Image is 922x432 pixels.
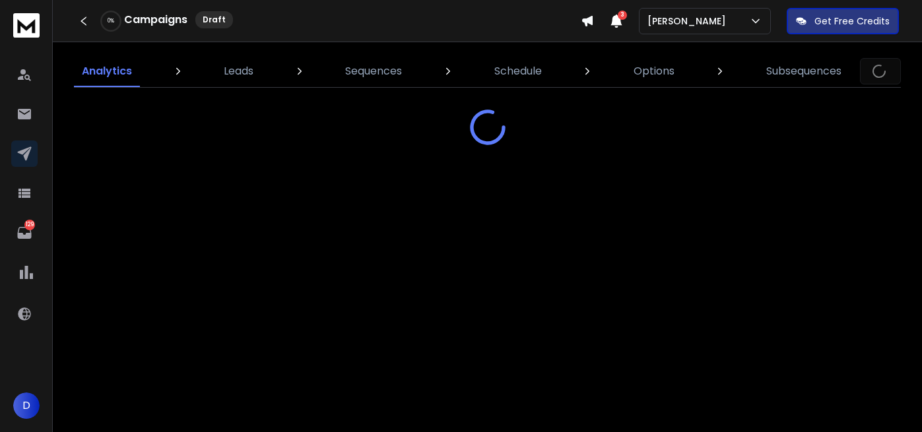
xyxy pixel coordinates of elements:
[787,8,899,34] button: Get Free Credits
[13,392,40,419] button: D
[11,220,38,246] a: 129
[108,17,114,25] p: 0 %
[814,15,890,28] p: Get Free Credits
[216,55,261,87] a: Leads
[494,63,542,79] p: Schedule
[634,63,675,79] p: Options
[337,55,410,87] a: Sequences
[74,55,140,87] a: Analytics
[345,63,402,79] p: Sequences
[124,12,187,28] h1: Campaigns
[486,55,550,87] a: Schedule
[647,15,731,28] p: [PERSON_NAME]
[13,13,40,38] img: logo
[24,220,35,230] p: 129
[195,11,233,28] div: Draft
[82,63,132,79] p: Analytics
[766,63,841,79] p: Subsequences
[618,11,627,20] span: 3
[224,63,253,79] p: Leads
[758,55,849,87] a: Subsequences
[626,55,682,87] a: Options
